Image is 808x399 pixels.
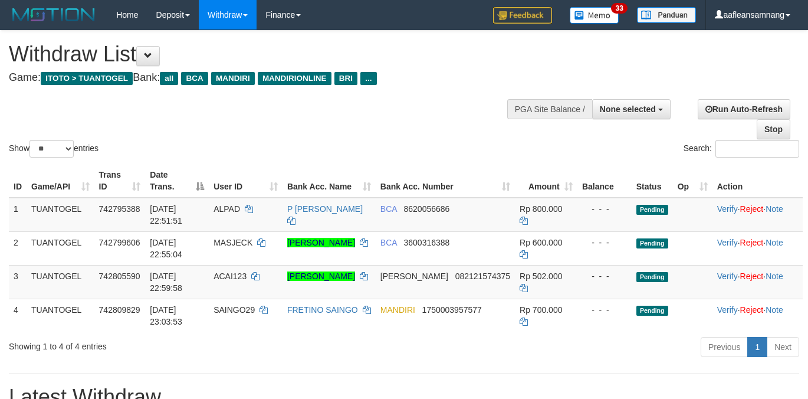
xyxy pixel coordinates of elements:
[520,305,562,315] span: Rp 700.000
[404,204,450,214] span: Copy 8620056686 to clipboard
[747,337,767,357] a: 1
[520,204,562,214] span: Rp 800.000
[767,337,799,357] a: Next
[701,337,748,357] a: Previous
[577,164,632,198] th: Balance
[9,6,98,24] img: MOTION_logo.png
[717,272,738,281] a: Verify
[27,299,94,332] td: TUANTOGEL
[717,305,738,315] a: Verify
[766,305,783,315] a: Note
[636,306,668,316] span: Pending
[712,265,803,299] td: · ·
[150,305,182,326] span: [DATE] 23:03:53
[766,238,783,247] a: Note
[27,198,94,232] td: TUANTOGEL
[766,204,783,214] a: Note
[9,265,27,299] td: 3
[740,305,764,315] a: Reject
[27,164,94,198] th: Game/API: activate to sort column ascending
[715,140,799,158] input: Search:
[611,3,627,14] span: 33
[214,272,247,281] span: ACAI123
[27,231,94,265] td: TUANTOGEL
[150,204,182,225] span: [DATE] 22:51:51
[515,164,577,198] th: Amount: activate to sort column ascending
[455,272,510,281] span: Copy 082121574375 to clipboard
[150,238,182,259] span: [DATE] 22:55:04
[380,272,448,281] span: [PERSON_NAME]
[287,305,358,315] a: FRETINO SAINGO
[712,299,803,332] td: · ·
[99,305,140,315] span: 742809829
[380,305,415,315] span: MANDIRI
[160,72,178,85] span: all
[334,72,357,85] span: BRI
[283,164,376,198] th: Bank Acc. Name: activate to sort column ascending
[636,205,668,215] span: Pending
[287,272,355,281] a: [PERSON_NAME]
[582,203,627,215] div: - - -
[99,204,140,214] span: 742795388
[214,305,255,315] span: SAINGO29
[214,238,252,247] span: MASJECK
[41,72,133,85] span: ITOTO > TUANTOGEL
[360,72,376,85] span: ...
[376,164,515,198] th: Bank Acc. Number: activate to sort column ascending
[209,164,283,198] th: User ID: activate to sort column ascending
[740,238,764,247] a: Reject
[9,42,527,66] h1: Withdraw List
[673,164,712,198] th: Op: activate to sort column ascending
[582,237,627,248] div: - - -
[757,119,790,139] a: Stop
[9,140,98,158] label: Show entries
[592,99,671,119] button: None selected
[712,198,803,232] td: · ·
[211,72,255,85] span: MANDIRI
[422,305,482,315] span: Copy 1750003957577 to clipboard
[214,204,240,214] span: ALPAD
[520,272,562,281] span: Rp 502.000
[740,272,764,281] a: Reject
[287,204,363,214] a: P [PERSON_NAME]
[29,140,74,158] select: Showentries
[740,204,764,214] a: Reject
[766,272,783,281] a: Note
[632,164,673,198] th: Status
[712,231,803,265] td: · ·
[404,238,450,247] span: Copy 3600316388 to clipboard
[520,238,562,247] span: Rp 600.000
[600,104,656,114] span: None selected
[380,238,397,247] span: BCA
[150,272,182,293] span: [DATE] 22:59:58
[258,72,331,85] span: MANDIRIONLINE
[636,238,668,248] span: Pending
[181,72,208,85] span: BCA
[287,238,355,247] a: [PERSON_NAME]
[94,164,146,198] th: Trans ID: activate to sort column ascending
[637,7,696,23] img: panduan.png
[380,204,397,214] span: BCA
[636,272,668,282] span: Pending
[9,299,27,332] td: 4
[570,7,619,24] img: Button%20Memo.svg
[582,304,627,316] div: - - -
[712,164,803,198] th: Action
[684,140,799,158] label: Search:
[99,238,140,247] span: 742799606
[9,336,328,352] div: Showing 1 to 4 of 4 entries
[9,164,27,198] th: ID
[9,198,27,232] td: 1
[27,265,94,299] td: TUANTOGEL
[507,99,592,119] div: PGA Site Balance /
[582,270,627,282] div: - - -
[698,99,790,119] a: Run Auto-Refresh
[717,204,738,214] a: Verify
[99,272,140,281] span: 742805590
[145,164,209,198] th: Date Trans.: activate to sort column descending
[9,231,27,265] td: 2
[9,72,527,84] h4: Game: Bank:
[493,7,552,24] img: Feedback.jpg
[717,238,738,247] a: Verify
